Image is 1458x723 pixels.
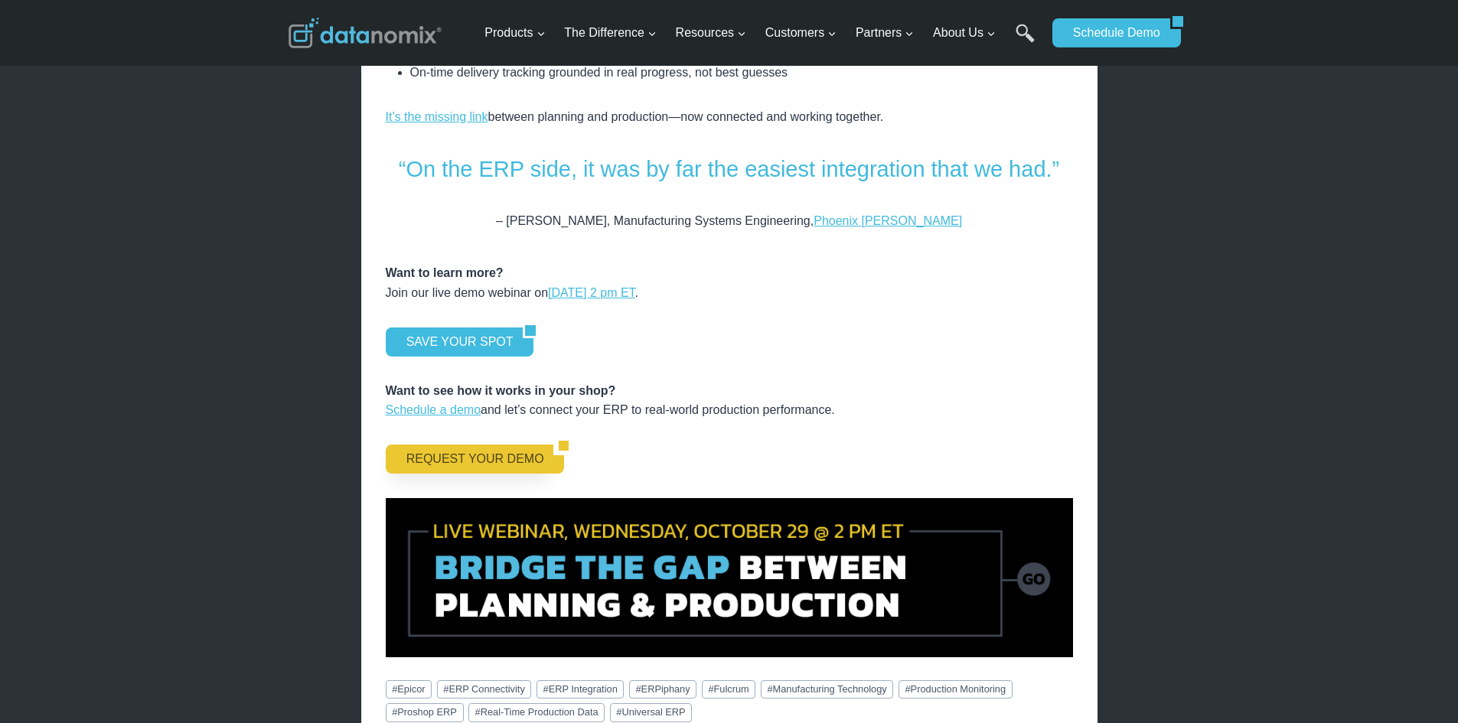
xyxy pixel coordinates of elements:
[899,680,1013,699] a: #Production Monitoring
[443,683,448,695] span: #
[386,151,1073,187] p: “On the ERP side, it was by far the easiest integration that we had.”
[933,23,996,43] span: About Us
[761,680,894,699] a: #Manufacturing Technology
[814,214,962,227] a: Phoenix [PERSON_NAME]
[289,18,442,48] img: Datanomix
[386,107,1073,127] p: between planning and production—now connected and working together.
[386,403,481,416] a: Schedule a demo
[386,327,524,357] a: SAVE YOUR SPOT
[386,445,554,474] a: REQUEST YOUR DEMO
[635,683,641,695] span: #
[386,381,1073,420] p: and let’s connect your ERP to real-world production performance.
[386,110,488,123] a: It’s the missing link
[548,286,635,299] a: [DATE] 2 pm ET
[386,256,1073,303] p: Join our live demo webinar on .
[386,703,464,721] a: #Proshop ERP
[1052,18,1170,47] a: Schedule Demo
[386,266,504,279] strong: Want to learn more?
[475,706,481,718] span: #
[702,680,756,699] a: #Fulcrum
[386,211,1073,231] p: – [PERSON_NAME], Manufacturing Systems Engineering,
[564,23,657,43] span: The Difference
[629,680,697,699] a: #ERPiphany
[537,680,625,699] a: #ERP Integration
[410,57,1073,83] li: On-time delivery tracking grounded in real progress, not best guesses
[905,683,910,695] span: #
[708,683,713,695] span: #
[856,23,914,43] span: Partners
[765,23,837,43] span: Customers
[392,706,397,718] span: #
[8,409,245,715] iframe: Popup CTA
[468,703,605,721] a: #Real-Time Production Data
[616,706,621,718] span: #
[1016,24,1035,58] a: Search
[543,683,549,695] span: #
[392,683,397,695] span: #
[767,683,772,695] span: #
[610,703,693,721] a: #Universal ERP
[676,23,746,43] span: Resources
[386,384,616,397] strong: Want to see how it works in your shop?
[437,680,532,699] a: #ERP Connectivity
[478,8,1045,58] nav: Primary Navigation
[386,680,432,699] a: #Epicor
[484,23,545,43] span: Products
